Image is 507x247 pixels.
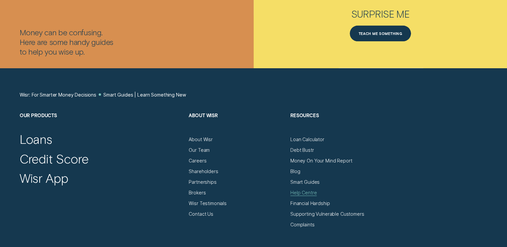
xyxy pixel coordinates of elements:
[350,26,411,42] a: Teach me something
[189,200,227,206] a: Wisr Testimonials
[189,147,210,153] a: Our Team
[290,190,317,196] a: Help Centre
[290,168,300,174] a: Blog
[189,168,218,174] a: Shareholders
[189,179,216,185] a: Partnerships
[290,222,315,228] a: Complaints
[290,179,320,185] a: Smart Guides
[20,131,53,147] a: Loans
[290,200,330,206] a: Financial Hardship
[20,113,183,136] h2: Our Products
[20,27,251,56] div: Money can be confusing. Here are some handy guides to help you wise up.
[189,136,213,142] a: About Wisr
[290,113,386,136] h2: Resources
[20,151,89,166] a: Credit Score
[189,113,284,136] h2: About Wisr
[290,147,314,153] a: Debt Bustr
[189,190,206,196] a: Brokers
[20,170,68,186] a: Wisr App
[290,211,364,217] a: Supporting Vulnerable Customers
[351,10,409,26] h3: Surprise me
[103,92,186,98] a: Smart Guides | Learn Something New
[290,136,324,142] a: Loan Calculator
[189,211,213,217] a: Contact Us
[20,92,96,98] a: Wisr: For Smarter Money Decisions
[290,158,352,164] a: Money On Your Mind Report
[189,158,206,164] a: Careers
